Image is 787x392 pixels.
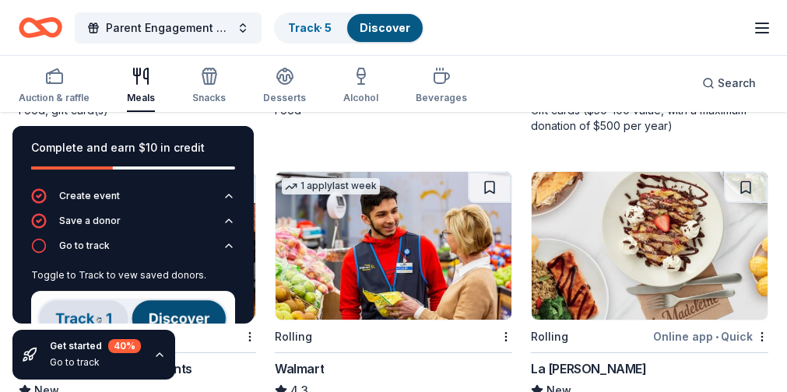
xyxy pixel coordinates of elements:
[50,356,141,369] div: Go to track
[360,21,410,34] a: Discover
[263,61,306,112] button: Desserts
[19,61,90,112] button: Auction & raffle
[718,74,756,93] span: Search
[275,359,324,378] div: Walmart
[31,263,235,359] div: Go to track
[75,12,262,44] button: Parent Engagement Breakfast
[192,92,226,104] div: Snacks
[31,188,235,213] button: Create event
[19,9,62,46] a: Home
[31,138,235,157] div: Complete and earn $10 in credit
[31,269,235,282] div: Toggle to Track to vew saved donors.
[31,291,235,346] img: Track
[50,339,141,353] div: Get started
[59,240,110,252] div: Go to track
[416,92,467,104] div: Beverages
[31,213,235,238] button: Save a donor
[127,61,155,112] button: Meals
[263,92,306,104] div: Desserts
[343,92,378,104] div: Alcohol
[19,92,90,104] div: Auction & raffle
[31,238,235,263] button: Go to track
[416,61,467,112] button: Beverages
[59,215,121,227] div: Save a donor
[282,178,380,194] div: 1 apply last week
[106,19,230,37] span: Parent Engagement Breakfast
[715,331,718,343] span: •
[531,103,768,134] div: Gift cards ($50-100 value, with a maximum donation of $500 per year)
[275,327,312,346] div: Rolling
[653,327,768,346] div: Online app Quick
[274,12,424,44] button: Track· 5Discover
[59,190,120,202] div: Create event
[288,21,332,34] a: Track· 5
[127,92,155,104] div: Meals
[343,61,378,112] button: Alcohol
[690,68,768,99] button: Search
[108,339,141,353] div: 40 %
[531,359,647,378] div: La [PERSON_NAME]
[192,61,226,112] button: Snacks
[276,172,511,320] img: Image for Walmart
[531,327,568,346] div: Rolling
[532,172,768,320] img: Image for La Madeleine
